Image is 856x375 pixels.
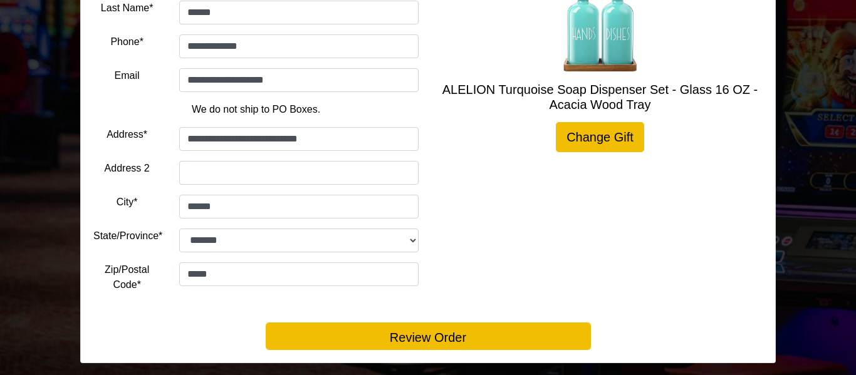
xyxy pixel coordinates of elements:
[556,122,644,152] a: Change Gift
[107,127,147,142] label: Address*
[266,322,591,350] button: Review Order
[103,102,409,117] p: We do not ship to PO Boxes.
[117,195,138,210] label: City*
[101,1,154,16] label: Last Name*
[115,68,140,83] label: Email
[437,82,763,112] h5: ALELION Turquoise Soap Dispenser Set - Glass 16 OZ - Acacia Wood Tray
[105,161,150,176] label: Address 2
[93,229,162,244] label: State/Province*
[93,262,160,292] label: Zip/Postal Code*
[110,34,144,49] label: Phone*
